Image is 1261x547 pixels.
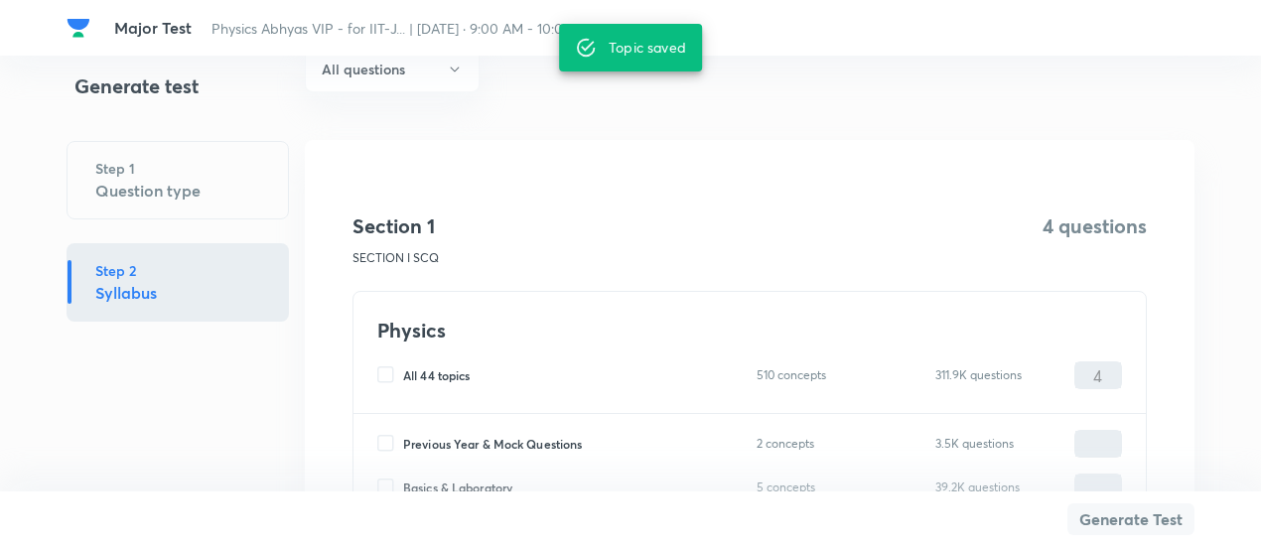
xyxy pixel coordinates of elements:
div: Topic saved [609,30,686,66]
span: Major Test [114,17,192,38]
button: Generate Test [1067,503,1194,535]
h4: Section 1 [352,211,439,241]
span: Basics & Laboratory [403,479,512,496]
span: All 44 topics [403,366,470,384]
h5: Question type [95,179,201,203]
a: Company Logo [67,16,98,40]
h4: 4 questions [1043,211,1147,241]
p: 510 concepts [757,366,896,384]
h5: Syllabus [95,281,157,305]
h4: Generate test [67,71,289,117]
span: Physics Abhyas VIP - for IIT-J... | [DATE] · 9:00 AM - 10:00 AM [211,19,597,38]
h6: Step 1 [95,158,201,179]
span: Previous Year & Mock Questions [403,435,582,453]
p: 311.9K questions [935,366,1035,384]
p: 39.2K questions [935,479,1035,496]
p: 3.5K questions [935,435,1035,453]
img: Company Logo [67,16,90,40]
h4: Physics [377,316,1122,345]
button: All questions [305,46,480,92]
p: 2 concepts [757,435,896,453]
p: 5 concepts [757,479,896,496]
p: SECTION I SCQ [352,249,439,267]
h6: Step 2 [95,260,157,281]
